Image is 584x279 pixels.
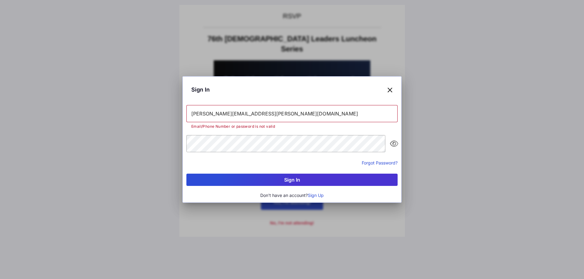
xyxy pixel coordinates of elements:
[390,140,398,147] i: appended action
[186,105,398,122] input: Email or Phone Number
[308,192,324,199] button: Sign Up
[191,125,393,128] div: Email/Phone Number or password is not valid
[186,174,398,186] button: Sign In
[186,192,398,199] div: Don't have an account?
[191,85,210,94] span: Sign In
[362,160,398,166] button: Forgot Password?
